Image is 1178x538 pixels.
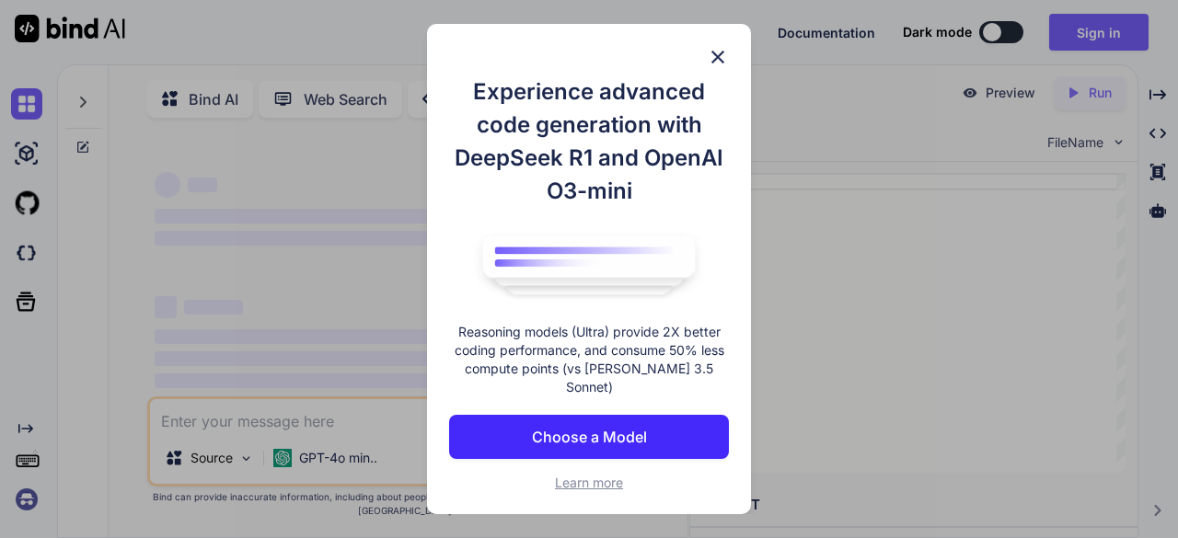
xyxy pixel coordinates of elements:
[469,226,709,305] img: bind logo
[449,323,729,396] p: Reasoning models (Ultra) provide 2X better coding performance, and consume 50% less compute point...
[707,46,729,68] img: close
[555,475,623,490] span: Learn more
[532,426,647,448] p: Choose a Model
[449,75,729,208] h1: Experience advanced code generation with DeepSeek R1 and OpenAI O3-mini
[449,415,729,459] button: Choose a Model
